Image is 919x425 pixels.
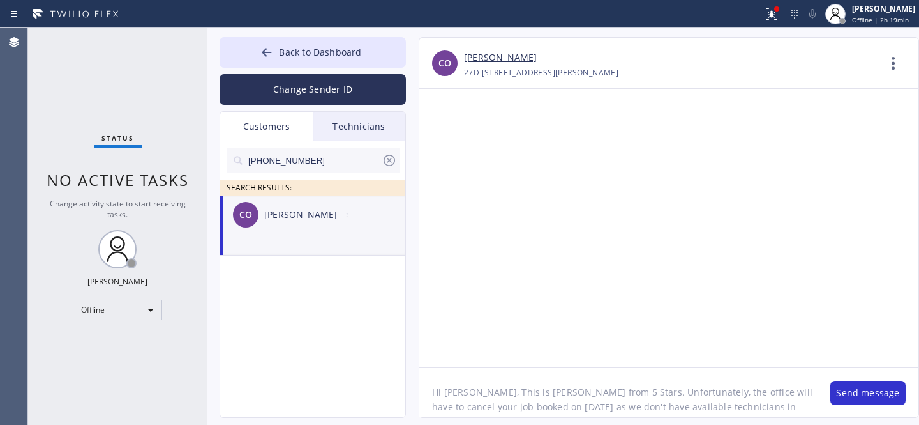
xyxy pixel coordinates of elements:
[852,3,915,14] div: [PERSON_NAME]
[419,368,818,417] textarea: Hi [PERSON_NAME], This is [PERSON_NAME] from 5 Stars. Unfortunately, the office will have to canc...
[247,148,382,173] input: Search
[220,74,406,105] button: Change Sender ID
[803,5,821,23] button: Mute
[227,182,292,193] span: SEARCH RESULTS:
[47,169,189,190] span: No active tasks
[464,50,537,65] a: [PERSON_NAME]
[50,198,186,220] span: Change activity state to start receiving tasks.
[438,56,451,71] span: CO
[220,37,406,68] button: Back to Dashboard
[73,300,162,320] div: Offline
[279,46,361,58] span: Back to Dashboard
[220,112,313,141] div: Customers
[313,112,405,141] div: Technicians
[101,134,134,143] span: Status
[239,208,252,222] span: CO
[87,276,147,287] div: [PERSON_NAME]
[464,65,618,80] div: 27D [STREET_ADDRESS][PERSON_NAME]
[830,381,906,405] button: Send message
[340,207,407,222] div: --:--
[264,208,340,222] div: [PERSON_NAME]
[852,15,909,24] span: Offline | 2h 19min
